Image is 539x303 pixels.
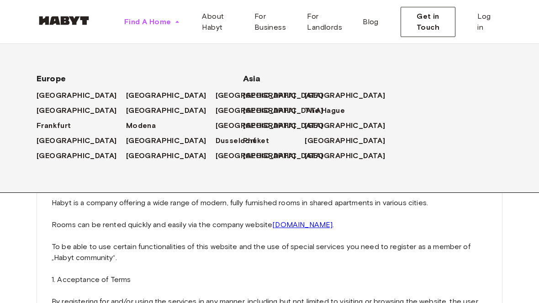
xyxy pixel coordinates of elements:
[126,105,206,116] span: [GEOGRAPHIC_DATA]
[243,135,278,146] a: Phuket
[126,150,216,161] a: [GEOGRAPHIC_DATA]
[216,90,296,101] span: [GEOGRAPHIC_DATA]
[216,120,296,131] span: [GEOGRAPHIC_DATA]
[216,150,305,161] a: [GEOGRAPHIC_DATA]
[216,135,257,146] span: Dusseldorf
[305,90,385,101] span: [GEOGRAPHIC_DATA]
[243,150,323,161] span: [GEOGRAPHIC_DATA]
[37,120,80,131] a: Frankfurt
[305,135,385,146] span: [GEOGRAPHIC_DATA]
[216,105,305,116] a: [GEOGRAPHIC_DATA]
[37,120,71,131] span: Frankfurt
[305,135,394,146] a: [GEOGRAPHIC_DATA]
[300,7,355,37] a: For Landlords
[126,90,216,101] a: [GEOGRAPHIC_DATA]
[272,220,333,229] a: [DOMAIN_NAME]
[254,11,293,33] span: For Business
[216,135,266,146] a: Dusseldorf
[216,105,296,116] span: [GEOGRAPHIC_DATA]
[37,135,117,146] span: [GEOGRAPHIC_DATA]
[37,105,126,116] a: [GEOGRAPHIC_DATA]
[243,120,333,131] a: [GEOGRAPHIC_DATA]
[37,150,126,161] a: [GEOGRAPHIC_DATA]
[37,90,117,101] span: [GEOGRAPHIC_DATA]
[37,16,91,25] img: Habyt
[126,120,156,131] span: Modena
[243,150,333,161] a: [GEOGRAPHIC_DATA]
[243,135,269,146] span: Phuket
[305,120,394,131] a: [GEOGRAPHIC_DATA]
[243,90,323,101] span: [GEOGRAPHIC_DATA]
[216,150,296,161] span: [GEOGRAPHIC_DATA]
[126,90,206,101] span: [GEOGRAPHIC_DATA]
[247,7,300,37] a: For Business
[401,7,456,37] button: Get in Touch
[305,150,394,161] a: [GEOGRAPHIC_DATA]
[305,120,385,131] span: [GEOGRAPHIC_DATA]
[37,135,126,146] a: [GEOGRAPHIC_DATA]
[37,105,117,116] span: [GEOGRAPHIC_DATA]
[37,150,117,161] span: [GEOGRAPHIC_DATA]
[243,73,296,84] span: Asia
[355,7,386,37] a: Blog
[216,90,305,101] a: [GEOGRAPHIC_DATA]
[408,11,448,33] span: Get in Touch
[126,135,216,146] a: [GEOGRAPHIC_DATA]
[126,120,165,131] a: Modena
[305,150,385,161] span: [GEOGRAPHIC_DATA]
[202,11,239,33] span: About Habyt
[124,16,171,27] span: Find A Home
[126,135,206,146] span: [GEOGRAPHIC_DATA]
[126,150,206,161] span: [GEOGRAPHIC_DATA]
[117,13,187,31] button: Find A Home
[477,11,495,33] span: Log in
[195,7,247,37] a: About Habyt
[470,7,502,37] a: Log in
[37,73,214,84] span: Europe
[243,105,333,116] a: [GEOGRAPHIC_DATA]
[363,16,379,27] span: Blog
[243,90,333,101] a: [GEOGRAPHIC_DATA]
[243,120,323,131] span: [GEOGRAPHIC_DATA]
[243,105,323,116] span: [GEOGRAPHIC_DATA]
[307,11,348,33] span: For Landlords
[305,105,354,116] a: The Hague
[216,120,305,131] a: [GEOGRAPHIC_DATA]
[37,90,126,101] a: [GEOGRAPHIC_DATA]
[305,90,394,101] a: [GEOGRAPHIC_DATA]
[126,105,216,116] a: [GEOGRAPHIC_DATA]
